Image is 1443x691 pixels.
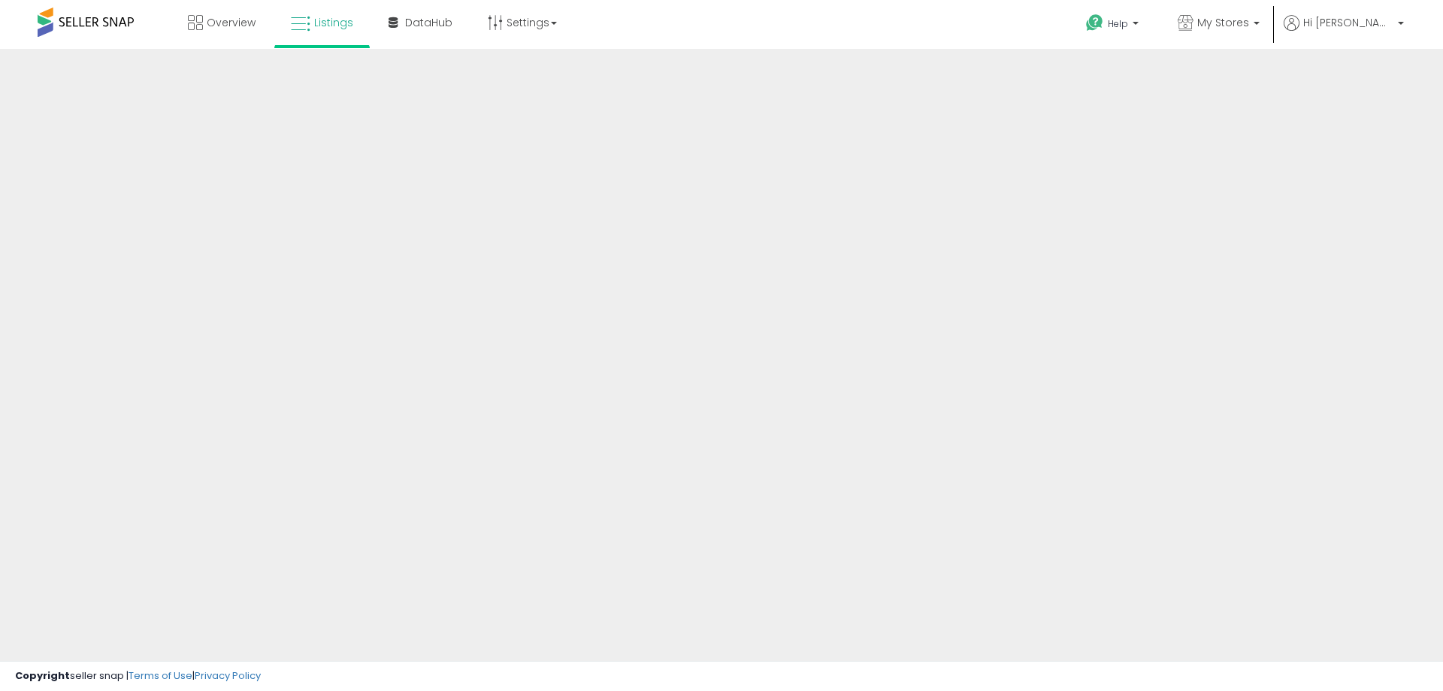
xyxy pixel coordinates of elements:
span: Overview [207,15,256,30]
strong: Copyright [15,668,70,683]
a: Privacy Policy [195,668,261,683]
i: Get Help [1085,14,1104,32]
span: Listings [314,15,353,30]
a: Terms of Use [129,668,192,683]
a: Hi [PERSON_NAME] [1284,15,1404,49]
span: My Stores [1197,15,1249,30]
span: Help [1108,17,1128,30]
div: seller snap | | [15,669,261,683]
span: Hi [PERSON_NAME] [1303,15,1393,30]
a: Help [1074,2,1154,49]
span: DataHub [405,15,452,30]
